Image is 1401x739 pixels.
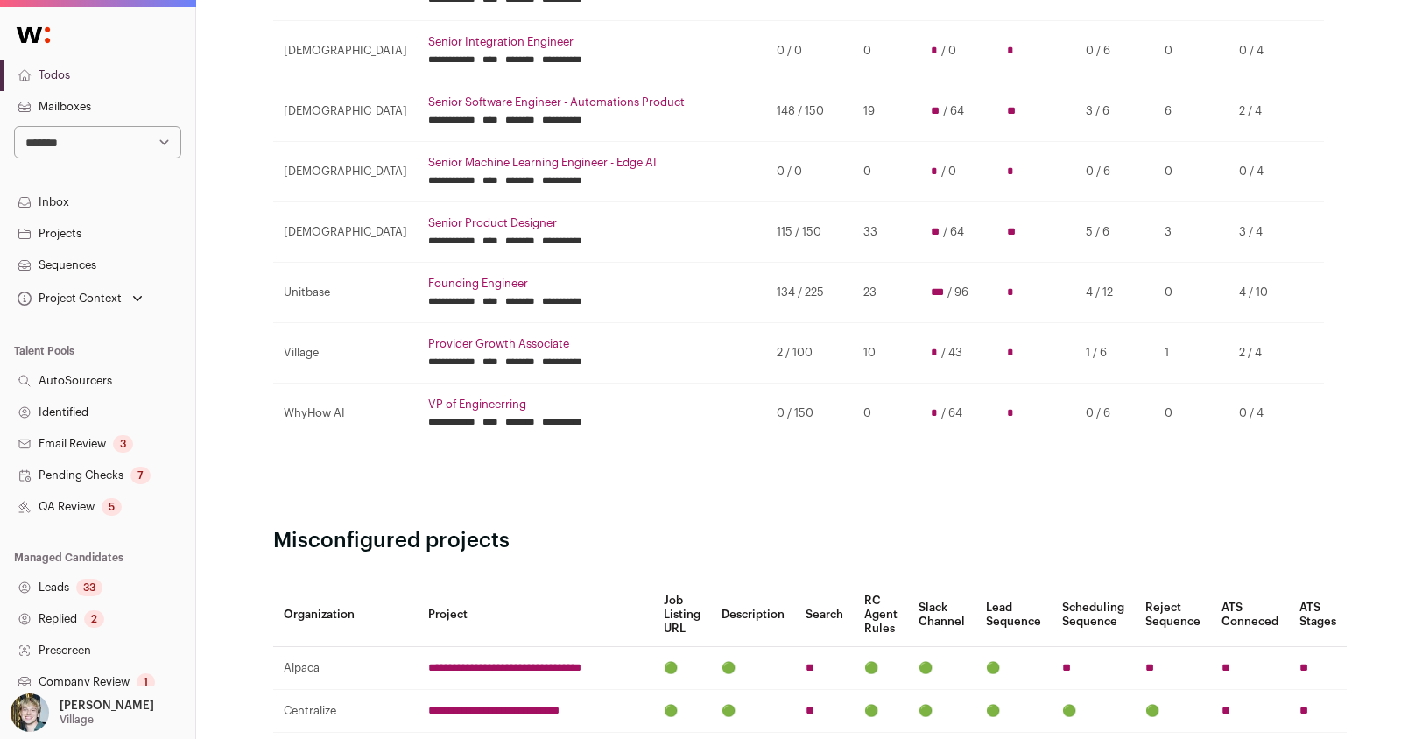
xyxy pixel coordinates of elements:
td: 5 / 6 [1075,202,1154,263]
td: 0 / 0 [766,21,853,81]
th: Reject Sequence [1135,583,1211,647]
td: Village [273,323,418,384]
td: 0 / 150 [766,384,853,444]
td: 🟢 [854,647,908,690]
td: 0 / 6 [1075,142,1154,202]
td: WhyHow AI [273,384,418,444]
a: VP of Engineerring [428,398,756,412]
td: 0 [1154,384,1229,444]
td: 6 [1154,81,1229,142]
div: 1 [137,673,155,691]
img: 6494470-medium_jpg [11,693,49,732]
th: Project [418,583,653,647]
td: 3 [1154,202,1229,263]
a: Senior Integration Engineer [428,35,756,49]
td: [DEMOGRAPHIC_DATA] [273,202,418,263]
th: Scheduling Sequence [1052,583,1135,647]
td: Unitbase [273,263,418,323]
td: 0 [853,142,920,202]
th: Organization [273,583,418,647]
th: Description [711,583,795,647]
td: 0 [1154,263,1229,323]
td: 0 [1154,21,1229,81]
td: 0 / 4 [1229,21,1303,81]
td: [DEMOGRAPHIC_DATA] [273,142,418,202]
div: 5 [102,498,122,516]
div: 33 [76,579,102,596]
th: RC Agent Rules [854,583,908,647]
a: Senior Product Designer [428,216,756,230]
td: 3 / 4 [1229,202,1303,263]
td: 0 [1154,142,1229,202]
td: 2 / 4 [1229,323,1303,384]
td: 0 [853,384,920,444]
td: 0 / 6 [1075,21,1154,81]
td: Alpaca [273,647,418,690]
a: Senior Machine Learning Engineer - Edge AI [428,156,756,170]
td: 🟢 [1052,690,1135,733]
span: / 64 [941,406,962,420]
td: 🟢 [711,690,795,733]
td: 0 / 0 [766,142,853,202]
th: Lead Sequence [975,583,1052,647]
th: ATS Conneced [1211,583,1289,647]
span: / 64 [943,104,964,118]
td: 🟢 [975,690,1052,733]
td: 🟢 [653,690,711,733]
h2: Misconfigured projects [273,527,1324,555]
span: / 43 [941,346,962,360]
td: 2 / 4 [1229,81,1303,142]
div: 3 [113,435,133,453]
span: / 0 [941,44,956,58]
td: 148 / 150 [766,81,853,142]
th: ATS Stages [1289,583,1347,647]
td: 🟢 [653,647,711,690]
th: Search [795,583,854,647]
td: 1 [1154,323,1229,384]
td: 🟢 [854,690,908,733]
td: 19 [853,81,920,142]
td: 🟢 [1135,690,1211,733]
td: 33 [853,202,920,263]
td: 0 [853,21,920,81]
td: 2 / 100 [766,323,853,384]
td: 🟢 [975,647,1052,690]
span: / 0 [941,165,956,179]
td: 10 [853,323,920,384]
img: Wellfound [7,18,60,53]
button: Open dropdown [7,693,158,732]
button: Open dropdown [14,286,146,311]
div: 2 [84,610,104,628]
a: Provider Growth Associate [428,337,756,351]
p: [PERSON_NAME] [60,699,154,713]
td: 115 / 150 [766,202,853,263]
td: [DEMOGRAPHIC_DATA] [273,21,418,81]
td: [DEMOGRAPHIC_DATA] [273,81,418,142]
p: Village [60,713,94,727]
td: 0 / 4 [1229,384,1303,444]
td: 0 / 6 [1075,384,1154,444]
td: 134 / 225 [766,263,853,323]
a: Founding Engineer [428,277,756,291]
span: / 96 [947,285,968,299]
td: 🟢 [711,647,795,690]
td: 4 / 12 [1075,263,1154,323]
td: 23 [853,263,920,323]
td: 🟢 [908,690,975,733]
a: Senior Software Engineer - Automations Product [428,95,756,109]
td: 3 / 6 [1075,81,1154,142]
td: 1 / 6 [1075,323,1154,384]
div: Project Context [14,292,122,306]
td: 4 / 10 [1229,263,1303,323]
td: 🟢 [908,647,975,690]
span: / 64 [943,225,964,239]
th: Slack Channel [908,583,975,647]
th: Job Listing URL [653,583,711,647]
td: 0 / 4 [1229,142,1303,202]
div: 7 [130,467,151,484]
td: Centralize [273,690,418,733]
